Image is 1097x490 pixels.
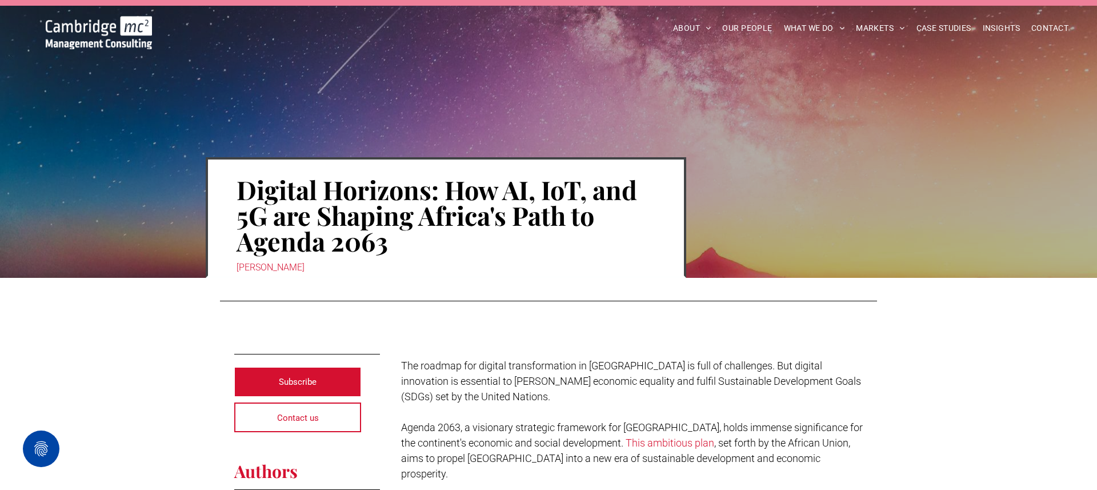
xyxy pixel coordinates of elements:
a: Subscribe [234,367,361,397]
span: Agenda 2063, a visionary strategic framework for [GEOGRAPHIC_DATA], holds immense significance fo... [401,421,863,449]
span: Contact us [277,404,319,432]
span: The roadmap for digital transformation in [GEOGRAPHIC_DATA] is full of challenges. But digital in... [401,360,861,403]
a: ABOUT [667,19,717,37]
div: [PERSON_NAME] [237,260,655,276]
a: This ambitious plan [626,437,714,449]
a: CASE STUDIES [911,19,977,37]
span: Authors [234,460,298,483]
img: Go to Homepage [46,16,152,49]
span: , set forth by the African Union, aims to propel [GEOGRAPHIC_DATA] into a new era of sustainable ... [401,437,850,480]
a: MARKETS [850,19,910,37]
a: Your Business Transformed | Cambridge Management Consulting [46,18,152,30]
a: CONTACT [1026,19,1074,37]
a: OUR PEOPLE [716,19,778,37]
a: Contact us [234,403,361,432]
h1: Digital Horizons: How AI, IoT, and 5G are Shaping Africa's Path to Agenda 2063 [237,176,655,255]
span: Subscribe [279,368,317,396]
a: WHAT WE DO [778,19,851,37]
a: INSIGHTS [977,19,1026,37]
